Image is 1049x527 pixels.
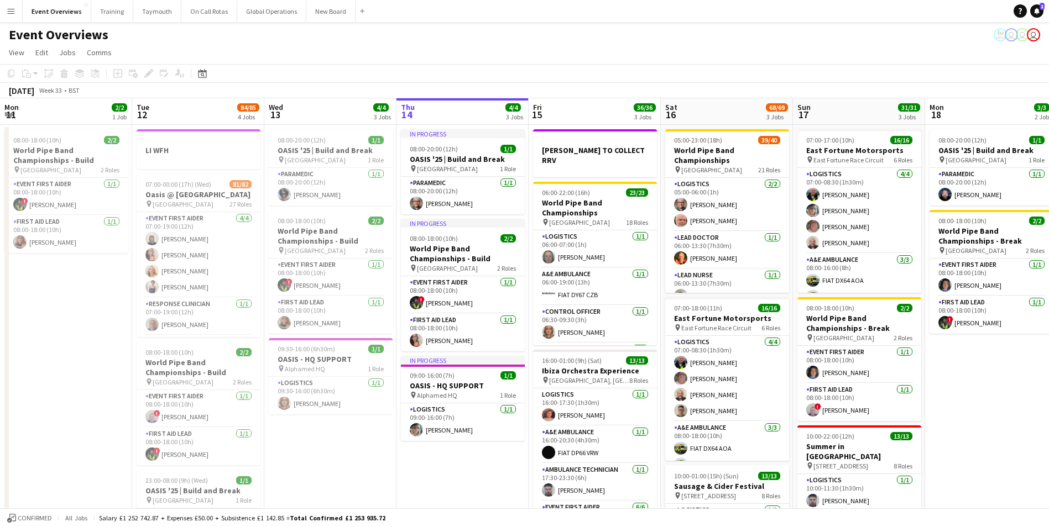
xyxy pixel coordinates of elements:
span: 13/13 [758,472,780,480]
span: 2 Roles [101,166,119,174]
app-card-role: Event First Aider1/108:00-18:00 (10h)![PERSON_NAME] [137,390,260,428]
span: 39/40 [758,136,780,144]
span: 18 [928,108,944,121]
span: Comms [87,48,112,57]
span: 2/2 [236,348,252,356]
app-card-role: A&E Ambulance3/308:00-18:00 (10h)FIAT DX64 AOAFIAT DX65 AAK [665,421,789,491]
span: All jobs [63,514,90,522]
span: 1 [1040,3,1045,10]
app-job-card: 08:00-18:00 (10h)2/2World Pipe Band Championships - Build [GEOGRAPHIC_DATA]2 RolesEvent First Aid... [137,341,260,465]
app-job-card: 05:00-23:00 (18h)39/40World Pipe Band Championships [GEOGRAPHIC_DATA]21 RolesLogistics2/205:00-06... [665,129,789,293]
button: Training [91,1,133,22]
h3: [PERSON_NAME] TO COLLECT RRV [533,145,657,165]
app-card-role: First Aid Lead1/108:00-18:00 (10h)[PERSON_NAME] [401,314,525,351]
div: BST [69,86,80,94]
app-job-card: 16:00-01:00 (9h) (Sat)13/13Ibiza Orchestra Experience [GEOGRAPHIC_DATA], [GEOGRAPHIC_DATA]8 Roles... [533,350,657,513]
app-user-avatar: Operations Team [1016,28,1029,41]
a: View [4,45,29,60]
span: Confirmed [18,514,52,522]
span: 23:00-08:00 (9h) (Wed) [145,476,208,484]
span: [GEOGRAPHIC_DATA] [417,165,478,173]
div: 3 Jobs [506,113,523,121]
app-user-avatar: Operations Manager [994,28,1007,41]
span: [GEOGRAPHIC_DATA] [20,166,81,174]
span: 18 Roles [626,218,648,226]
span: [GEOGRAPHIC_DATA] [417,264,478,272]
span: 08:00-20:00 (12h) [938,136,987,144]
app-card-role: Logistics1/116:00-17:30 (1h30m)[PERSON_NAME] [533,388,657,426]
span: 1 Role [368,156,384,164]
app-card-role: First Aid Lead1/108:00-18:00 (10h)[PERSON_NAME] [269,296,393,334]
span: 27 Roles [229,200,252,208]
span: 08:00-20:00 (12h) [410,145,458,153]
span: [GEOGRAPHIC_DATA], [GEOGRAPHIC_DATA] [549,376,629,384]
div: In progress [401,219,525,228]
span: 10:00-01:00 (15h) (Sun) [674,472,739,480]
span: East Fortune Race Circuit [813,156,884,164]
a: 1 [1030,4,1043,18]
app-card-role: Event First Aider1/108:00-18:00 (10h)[PERSON_NAME] [797,346,921,383]
span: [GEOGRAPHIC_DATA] [153,200,213,208]
app-card-role: Logistics4/407:00-08:30 (1h30m)[PERSON_NAME][PERSON_NAME][PERSON_NAME][PERSON_NAME] [797,168,921,254]
span: 13/13 [890,432,912,440]
app-card-role: A&E Ambulance1/116:00-20:30 (4h30m)FIAT DP66 VRW [533,426,657,463]
app-card-role: Logistics1/110:00-11:30 (1h30m)[PERSON_NAME] [797,474,921,512]
span: 1 Role [1029,156,1045,164]
app-card-role: A&E Ambulance3/308:00-16:00 (8h)FIAT DX64 AOAFIAT DX65 AAK [797,254,921,323]
app-card-role: Control Officer1/106:30-09:30 (3h)[PERSON_NAME] [533,305,657,343]
app-job-card: 07:00-18:00 (11h)16/16East Fortune Motorsports East Fortune Race Circuit6 RolesLogistics4/407:00-... [665,297,789,461]
app-user-avatar: Operations Team [1027,28,1040,41]
span: 8 Roles [761,492,780,500]
span: ! [22,198,28,204]
app-job-card: In progress08:00-18:00 (10h)2/2World Pipe Band Championships - Build [GEOGRAPHIC_DATA]2 RolesEven... [401,219,525,351]
span: Thu [401,102,415,112]
app-card-role: First Aid Lead1/108:00-18:00 (10h)![PERSON_NAME] [797,383,921,421]
span: [GEOGRAPHIC_DATA] [153,496,213,504]
span: 07:00-00:00 (17h) (Wed) [145,180,211,188]
span: 13 [267,108,283,121]
div: 3 Jobs [634,113,655,121]
span: Week 33 [36,86,64,94]
app-job-card: In progress08:00-20:00 (12h)1/1OASIS '25 | Build and Break [GEOGRAPHIC_DATA]1 RoleParamedic1/108:... [401,129,525,214]
span: 08:00-18:00 (10h) [938,217,987,225]
span: 07:00-17:00 (10h) [806,136,854,144]
span: 1 Role [500,165,516,173]
app-card-role: First Aid Lead1/108:00-18:00 (10h)[PERSON_NAME] [4,215,128,253]
span: [GEOGRAPHIC_DATA] [946,156,1006,164]
h3: World Pipe Band Championships - Build [269,226,393,246]
span: 12 [135,108,149,121]
h3: World Pipe Band Championships - Build [137,357,260,377]
app-user-avatar: Operations Team [1005,28,1018,41]
h3: OASIS '25 | Build and Break [269,145,393,155]
span: 1 Role [236,496,252,504]
span: 1/1 [236,476,252,484]
span: Edit [35,48,48,57]
span: ! [154,447,160,454]
span: [GEOGRAPHIC_DATA] [946,246,1006,255]
span: [GEOGRAPHIC_DATA] [285,156,346,164]
span: 17 [796,108,811,121]
span: 16 [664,108,677,121]
span: Wed [269,102,283,112]
h3: Ibiza Orchestra Experience [533,366,657,376]
app-card-role: Event First Aider1/108:00-18:00 (10h)![PERSON_NAME] [269,259,393,296]
span: 1/1 [1029,136,1045,144]
button: Taymouth [133,1,181,22]
app-job-card: In progress09:00-16:00 (7h)1/1OASIS - HQ SUPPORT Alphamed HQ1 RoleLogistics1/109:00-16:00 (7h)[PE... [401,356,525,441]
h3: World Pipe Band Championships - Build [4,145,128,165]
h3: World Pipe Band Championships - Break [797,313,921,333]
app-job-card: 07:00-17:00 (10h)16/16East Fortune Motorsports East Fortune Race Circuit6 RolesLogistics4/407:00-... [797,129,921,293]
span: 06:00-22:00 (16h) [542,188,590,197]
app-card-role: Lead Nurse1/106:00-13:30 (7h30m)[PERSON_NAME] [665,269,789,307]
span: [GEOGRAPHIC_DATA] [549,218,610,226]
span: 16:00-01:00 (9h) (Sat) [542,356,602,365]
div: Salary £1 252 742.87 + Expenses £50.00 + Subsistence £1 142.85 = [99,514,385,522]
app-job-card: 08:00-18:00 (10h)2/2World Pipe Band Championships - Build [GEOGRAPHIC_DATA]2 RolesEvent First Aid... [4,129,128,253]
span: Sat [665,102,677,112]
span: [GEOGRAPHIC_DATA] [813,334,874,342]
